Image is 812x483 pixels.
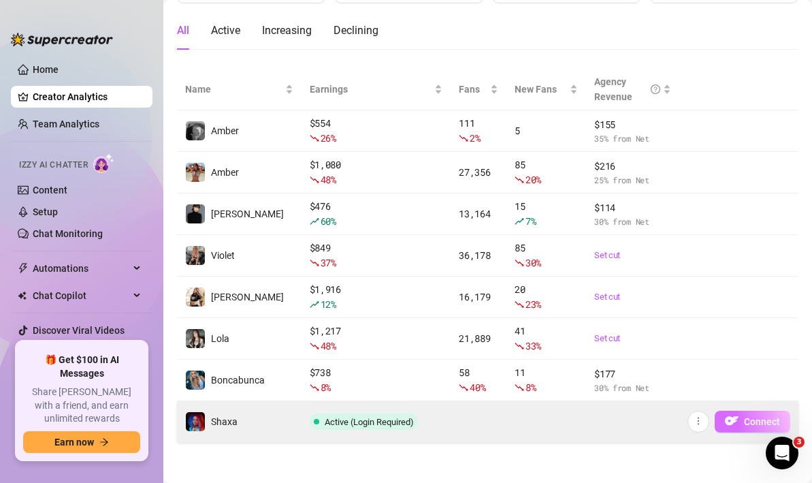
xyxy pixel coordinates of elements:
span: fall [515,341,524,351]
span: Lola [211,333,229,344]
span: Izzy AI Chatter [19,159,88,172]
span: more [694,416,703,426]
span: 23 % [525,298,541,311]
img: OF [725,414,738,428]
img: Shaxa [186,412,205,431]
div: $ 554 [310,116,443,146]
span: Violet [211,250,235,261]
span: 12 % [321,298,336,311]
div: Increasing [262,22,312,39]
span: arrow-right [99,437,109,447]
span: [PERSON_NAME] [211,208,284,219]
a: Set cut [594,290,671,304]
div: $ 1,080 [310,157,443,187]
span: fall [310,258,319,268]
span: 30 % from Net [594,381,671,394]
span: fall [310,341,319,351]
a: Home [33,64,59,75]
span: Amber [211,167,239,178]
span: Shaxa [211,416,238,427]
img: logo-BBDzfeDw.svg [11,33,113,46]
span: 8 % [525,381,536,394]
span: fall [310,134,319,143]
span: $ 114 [594,200,671,215]
span: 🎁 Get $100 in AI Messages [23,354,140,380]
span: question-circle [651,74,660,104]
span: $ 177 [594,367,671,381]
img: Chat Copilot [18,291,27,300]
div: 41 [515,324,578,354]
span: Connect [744,416,780,427]
a: Discover Viral Videos [33,325,125,336]
th: New Fans [506,69,586,110]
span: 30 % [525,256,541,269]
div: 21,889 [459,331,498,346]
div: All [177,22,189,39]
img: Violet [186,246,205,265]
span: Share [PERSON_NAME] with a friend, and earn unlimited rewards [23,386,140,426]
span: Amber [211,125,239,136]
span: 33 % [525,339,541,352]
span: 48 % [321,173,336,186]
span: fall [515,383,524,392]
span: rise [515,217,524,226]
img: Amber [186,121,205,140]
span: 20 % [525,173,541,186]
span: Earn now [54,437,94,448]
div: 111 [459,116,498,146]
span: 2 % [470,131,480,144]
img: Boncabunca [186,371,205,390]
div: 85 [515,240,578,270]
span: Boncabunca [211,375,265,386]
span: 7 % [525,215,536,228]
span: 40 % [470,381,485,394]
span: fall [310,383,319,392]
span: Fans [459,82,487,97]
img: Lola [186,329,205,348]
iframe: Intercom live chat [766,437,798,469]
span: fall [515,300,524,309]
div: Agency Revenue [594,74,660,104]
span: fall [459,383,468,392]
div: 5 [515,123,578,138]
span: 48 % [321,339,336,352]
span: 3 [794,437,805,448]
span: 60 % [321,215,336,228]
span: fall [515,258,524,268]
div: 27,356 [459,165,498,180]
span: Name [185,82,282,97]
a: Chat Monitoring [33,228,103,239]
div: 58 [459,365,498,395]
span: Earnings [310,82,432,97]
div: 15 [515,199,578,229]
button: Earn nowarrow-right [23,431,140,453]
span: [PERSON_NAME] [211,292,284,302]
span: rise [310,217,319,226]
div: $ 849 [310,240,443,270]
span: fall [310,175,319,185]
span: 35 % from Net [594,132,671,145]
span: Automations [33,258,129,279]
div: Active [211,22,240,39]
img: Amber [186,163,205,182]
a: Team Analytics [33,119,99,129]
img: Camille [186,204,205,223]
img: AI Chatter [93,153,114,173]
div: 20 [515,282,578,312]
div: 36,178 [459,248,498,263]
span: $ 155 [594,117,671,132]
span: 26 % [321,131,336,144]
span: 37 % [321,256,336,269]
th: Fans [451,69,506,110]
div: 11 [515,365,578,395]
div: 16,179 [459,290,498,305]
a: Setup [33,206,58,217]
span: 8 % [321,381,331,394]
span: thunderbolt [18,263,29,274]
button: OFConnect [715,411,790,433]
div: Declining [334,22,378,39]
div: $ 738 [310,365,443,395]
a: Content [33,185,67,196]
span: fall [515,175,524,185]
